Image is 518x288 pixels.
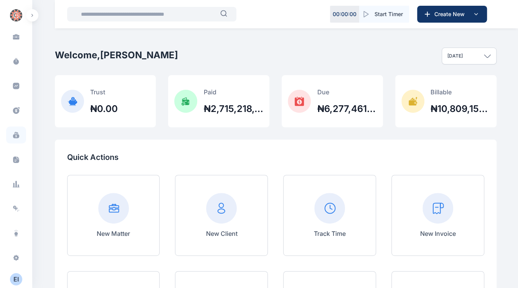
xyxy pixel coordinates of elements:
h2: Welcome, [PERSON_NAME] [55,49,178,61]
h2: ₦2,715,218,074.89 [203,103,263,115]
p: New Client [206,229,237,238]
p: Track Time [314,229,346,238]
p: Due [317,87,377,97]
p: [DATE] [447,53,463,59]
p: Trust [90,87,118,97]
h2: ₦6,277,461,159.35 [317,103,377,115]
p: Paid [203,87,263,97]
span: Start Timer [374,10,403,18]
p: Billable [431,87,490,97]
p: Quick Actions [67,152,484,163]
p: New Invoice [420,229,456,238]
h2: ₦0.00 [90,103,118,115]
div: E I [10,275,22,284]
button: Create New [417,6,487,23]
button: EI [5,273,28,285]
button: EI [10,273,22,285]
h2: ₦10,809,155,577.31 [431,103,490,115]
button: Start Timer [359,6,409,23]
span: Create New [431,10,471,18]
p: 00 : 00 : 00 [333,10,356,18]
p: New Matter [97,229,130,238]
